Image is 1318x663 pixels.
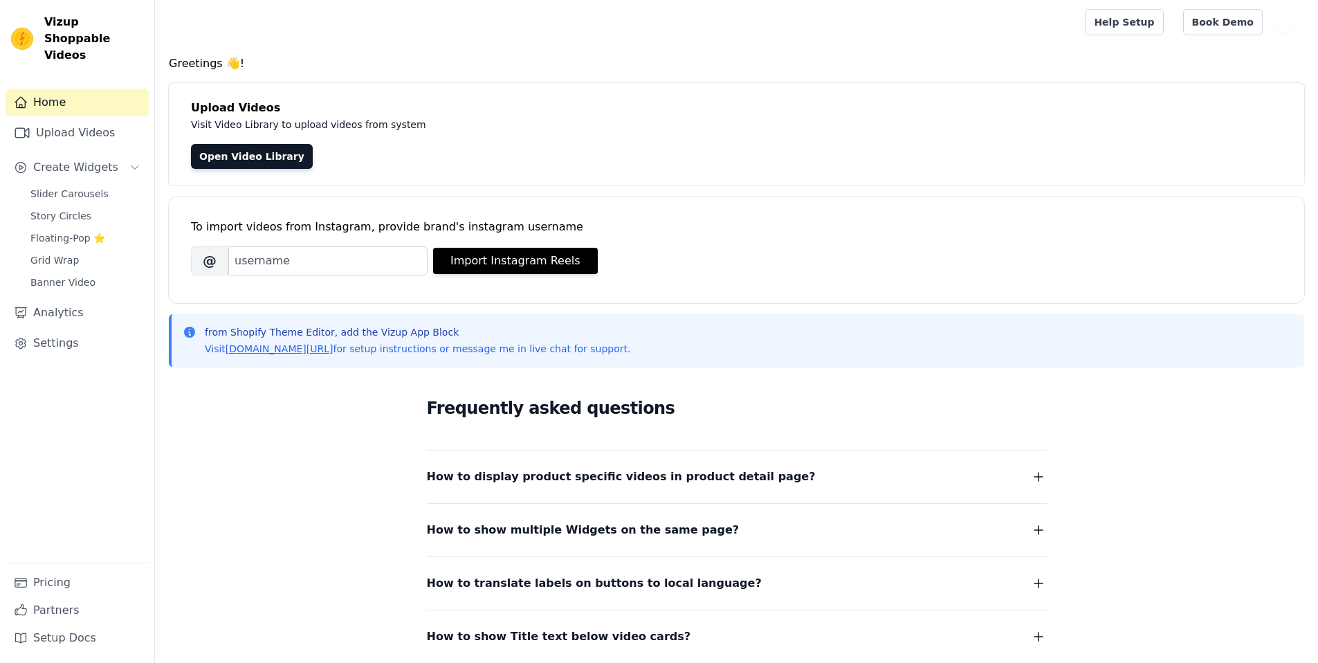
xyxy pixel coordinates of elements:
[427,520,740,540] span: How to show multiple Widgets on the same page?
[1085,9,1163,35] a: Help Setup
[6,329,149,357] a: Settings
[191,219,1282,235] div: To import videos from Instagram, provide brand's instagram username
[6,597,149,624] a: Partners
[30,187,109,201] span: Slider Carousels
[205,325,630,339] p: from Shopify Theme Editor, add the Vizup App Block
[427,467,1047,487] button: How to display product specific videos in product detail page?
[427,627,1047,646] button: How to show Title text below video cards?
[6,569,149,597] a: Pricing
[228,246,428,275] input: username
[427,467,816,487] span: How to display product specific videos in product detail page?
[433,248,598,274] button: Import Instagram Reels
[6,89,149,116] a: Home
[191,100,1282,116] h4: Upload Videos
[191,116,811,133] p: Visit Video Library to upload videos from system
[22,251,149,270] a: Grid Wrap
[427,574,762,593] span: How to translate labels on buttons to local language?
[22,184,149,203] a: Slider Carousels
[30,253,79,267] span: Grid Wrap
[22,206,149,226] a: Story Circles
[6,624,149,652] a: Setup Docs
[30,275,95,289] span: Banner Video
[226,343,333,354] a: [DOMAIN_NAME][URL]
[205,342,630,356] p: Visit for setup instructions or message me in live chat for support.
[44,14,143,64] span: Vizup Shoppable Videos
[427,394,1047,422] h2: Frequently asked questions
[427,574,1047,593] button: How to translate labels on buttons to local language?
[22,228,149,248] a: Floating-Pop ⭐
[6,299,149,327] a: Analytics
[191,246,228,275] span: @
[11,28,33,50] img: Vizup
[33,159,118,176] span: Create Widgets
[6,119,149,147] a: Upload Videos
[1183,9,1263,35] a: Book Demo
[169,55,1304,72] h4: Greetings 👋!
[30,209,91,223] span: Story Circles
[427,520,1047,540] button: How to show multiple Widgets on the same page?
[22,273,149,292] a: Banner Video
[6,154,149,181] button: Create Widgets
[427,627,691,646] span: How to show Title text below video cards?
[191,144,313,169] a: Open Video Library
[30,231,105,245] span: Floating-Pop ⭐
